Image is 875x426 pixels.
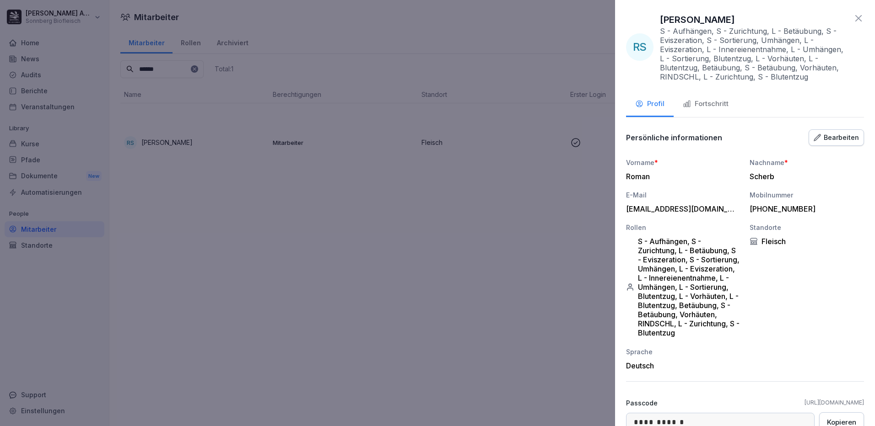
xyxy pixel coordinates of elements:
[626,172,736,181] div: Roman
[626,190,740,200] div: E-Mail
[683,99,729,109] div: Fortschritt
[626,361,740,370] div: Deutsch
[626,158,740,167] div: Vorname
[750,190,864,200] div: Mobilnummer
[805,399,864,407] a: [URL][DOMAIN_NAME]
[809,129,864,146] button: Bearbeiten
[626,223,740,232] div: Rollen
[750,172,859,181] div: Scherb
[635,99,664,109] div: Profil
[626,204,736,213] div: [EMAIL_ADDRESS][DOMAIN_NAME]
[626,33,654,61] div: RS
[750,204,859,213] div: [PHONE_NUMBER]
[660,27,848,81] p: S - Aufhängen, S - Zurichtung, L - Betäubung, S - Eviszeration, S - Sortierung, Umhängen, L - Evi...
[626,398,658,408] p: Passcode
[626,347,740,357] div: Sprache
[660,13,735,27] p: [PERSON_NAME]
[626,92,674,117] button: Profil
[750,223,864,232] div: Standorte
[814,133,859,143] div: Bearbeiten
[750,237,864,246] div: Fleisch
[750,158,864,167] div: Nachname
[626,237,740,337] div: S - Aufhängen, S - Zurichtung, L - Betäubung, S - Eviszeration, S - Sortierung, Umhängen, L - Evi...
[674,92,738,117] button: Fortschritt
[626,133,722,142] p: Persönliche informationen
